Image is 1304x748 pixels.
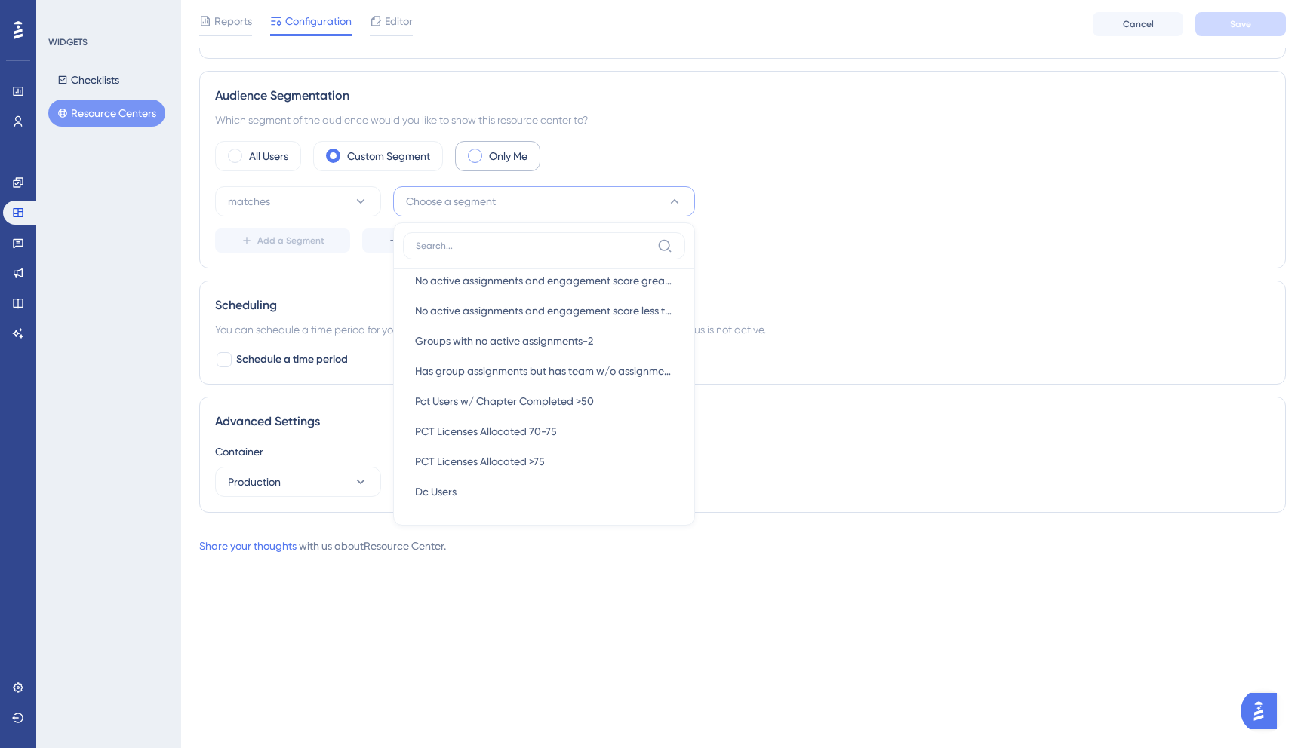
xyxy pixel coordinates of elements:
span: Choose a segment [406,192,496,210]
span: Configuration [285,12,352,30]
label: All Users [249,147,288,165]
div: You can schedule a time period for your resource center to appear. Scheduling will not work if th... [215,320,1270,339]
button: Production [215,467,381,497]
span: Groups with no active assignments-2 [415,332,593,350]
div: Audience Segmentation [215,87,1270,105]
button: Has group assignments but has team w/o assignments [403,356,685,386]
button: Save [1195,12,1286,36]
span: Editor [385,12,413,30]
div: Which segment of the audience would you like to show this resource center to? [215,111,1270,129]
button: PCT Licenses Allocated >75 [403,446,685,477]
button: Create a Segment [362,228,509,253]
span: PCT Licenses Allocated >75 [415,452,545,471]
span: matches [228,192,270,210]
button: Choose a segment [393,186,695,216]
button: No active assignments and engagement score greater than 50 [403,265,685,296]
button: matches [215,186,381,216]
button: PCT Licenses Allocated 70-75 [403,416,685,446]
span: Schedule a time period [236,351,348,369]
span: Dc Users [415,483,457,501]
span: Save [1230,18,1251,30]
div: with us about Resource Center . [199,537,446,555]
span: PCT Licenses Allocated 70-75 [415,422,557,440]
iframe: UserGuiding AI Assistant Launcher [1241,688,1286,734]
button: Groups with no active assignments-2 [403,326,685,356]
div: Container [215,443,1270,461]
span: Cancel [1123,18,1154,30]
label: Only Me [489,147,527,165]
button: Checklists [48,66,128,93]
span: Has group assignments but has team w/o assignments [415,362,673,380]
span: Add a Segment [257,235,324,247]
button: No active assignments and engagement score less than 50 [403,296,685,326]
span: Production [228,473,281,491]
button: Cancel [1093,12,1183,36]
span: No active assignments and engagement score greater than 50 [415,271,673,290]
a: Share your thoughts [199,540,297,552]
button: Resource Centers [48,100,165,127]
input: Search... [416,240,651,252]
div: WIDGETS [48,36,88,48]
span: No active assignments and engagement score less than 50 [415,302,673,320]
span: Pct Users w/ Chapter Completed >50 [415,392,594,410]
label: Custom Segment [347,147,430,165]
div: Scheduling [215,296,1270,314]
button: Pct Users w/ Chapter Completed >50 [403,386,685,416]
span: Reports [214,12,252,30]
div: Advanced Settings [215,412,1270,431]
button: Add a Segment [215,228,350,253]
button: Dc Users [403,477,685,507]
